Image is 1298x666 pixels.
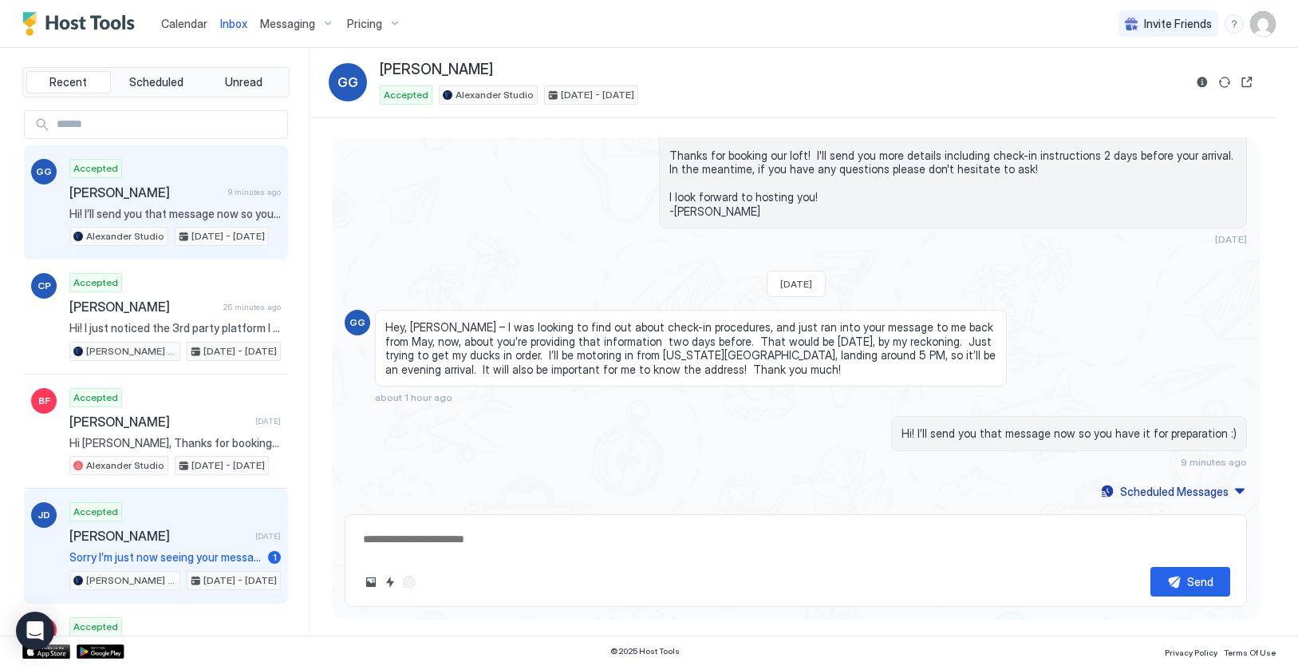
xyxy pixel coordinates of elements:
[16,612,54,650] div: Open Intercom Messenger
[129,75,183,89] span: Scheduled
[73,620,118,634] span: Accepted
[1181,456,1247,468] span: 9 minutes ago
[1150,567,1230,597] button: Send
[22,67,290,97] div: tab-group
[69,207,281,221] span: Hi! I’ll send you that message now so you have it for preparation :)
[380,61,493,79] span: [PERSON_NAME]
[361,573,381,592] button: Upload image
[1187,573,1213,590] div: Send
[49,75,87,89] span: Recent
[1165,643,1217,660] a: Privacy Policy
[26,71,111,93] button: Recent
[1144,17,1212,31] span: Invite Friends
[337,73,358,92] span: GG
[77,644,124,659] a: Google Play Store
[69,414,249,430] span: [PERSON_NAME]
[1224,643,1276,660] a: Terms Of Use
[780,278,812,290] span: [DATE]
[22,12,142,36] a: Host Tools Logo
[203,344,277,359] span: [DATE] - [DATE]
[1120,483,1229,500] div: Scheduled Messages
[349,315,365,330] span: GG
[69,299,217,315] span: [PERSON_NAME]
[69,550,262,565] span: Sorry I’m just now seeing your message! I’m so happy to know you enjoyed your stay! Hope to welco...
[201,71,286,93] button: Unread
[86,573,176,588] span: [PERSON_NAME] Suite
[381,573,400,592] button: Quick reply
[669,121,1237,219] span: Hi [PERSON_NAME], Thanks for booking our loft! I'll send you more details including check-in inst...
[73,276,118,290] span: Accepted
[1225,14,1244,34] div: menu
[114,71,199,93] button: Scheduled
[1165,648,1217,657] span: Privacy Policy
[1099,481,1247,502] button: Scheduled Messages
[86,458,164,473] span: Alexander Studio
[255,416,281,426] span: [DATE]
[223,302,281,312] span: 25 minutes ago
[456,88,534,102] span: Alexander Studio
[1215,73,1234,92] button: Sync reservation
[22,644,70,659] a: App Store
[161,17,207,30] span: Calendar
[220,15,247,32] a: Inbox
[375,391,452,403] span: about 1 hour ago
[73,161,118,176] span: Accepted
[191,458,265,473] span: [DATE] - [DATE]
[255,531,281,541] span: [DATE]
[561,88,634,102] span: [DATE] - [DATE]
[73,505,118,519] span: Accepted
[50,111,287,138] input: Input Field
[228,187,281,197] span: 9 minutes ago
[69,184,222,200] span: [PERSON_NAME]
[203,573,277,588] span: [DATE] - [DATE]
[1250,11,1276,37] div: User profile
[69,321,281,335] span: Hi! I just noticed the 3rd party platform I use to send and receive messages is down so it never ...
[86,229,164,244] span: Alexander Studio
[36,165,52,179] span: GG
[384,88,428,102] span: Accepted
[385,320,996,376] span: Hey, [PERSON_NAME] – I was looking to find out about check-in procedures, and just ran into your ...
[86,344,176,359] span: [PERSON_NAME] Suite
[161,15,207,32] a: Calendar
[901,426,1237,441] span: Hi! I’ll send you that message now so you have it for preparation :)
[1237,73,1257,92] button: Open reservation
[191,229,265,244] span: [DATE] - [DATE]
[69,436,281,450] span: Hi [PERSON_NAME], Thanks for booking our loft! I'll send you more details including check-in inst...
[73,390,118,405] span: Accepted
[37,279,51,293] span: CP
[225,75,262,89] span: Unread
[1215,233,1247,245] span: [DATE]
[37,508,50,522] span: JD
[1193,73,1212,92] button: Reservation information
[1224,648,1276,657] span: Terms Of Use
[69,528,249,544] span: [PERSON_NAME]
[220,17,247,30] span: Inbox
[610,646,680,656] span: © 2025 Host Tools
[273,551,277,563] span: 1
[38,394,50,408] span: BF
[260,17,315,31] span: Messaging
[347,17,382,31] span: Pricing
